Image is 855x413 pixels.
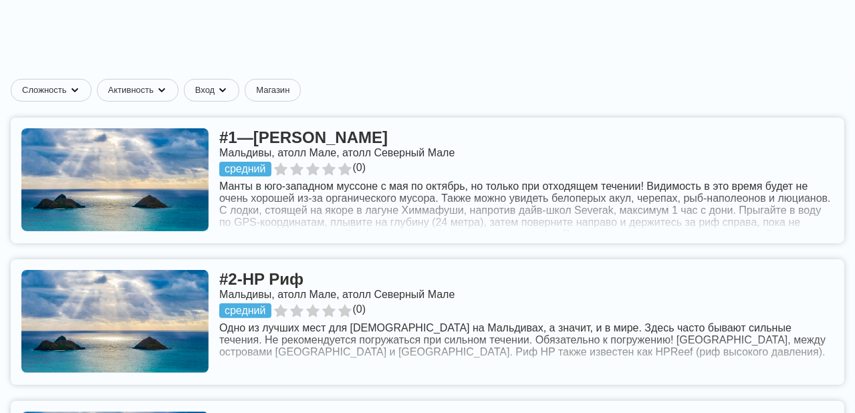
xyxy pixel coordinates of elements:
[245,79,301,102] a: Магазин
[195,85,215,95] font: Вход
[22,85,67,95] font: Сложность
[108,85,154,95] font: Активность
[11,79,97,102] button: Сложностьраскрывающийся список
[70,85,80,96] img: раскрывающийся список
[184,79,245,102] button: Входраскрывающийся список
[256,85,289,95] font: Магазин
[97,79,184,102] button: Активностьраскрывающийся список
[217,85,228,96] img: раскрывающийся список
[156,85,167,96] img: раскрывающийся список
